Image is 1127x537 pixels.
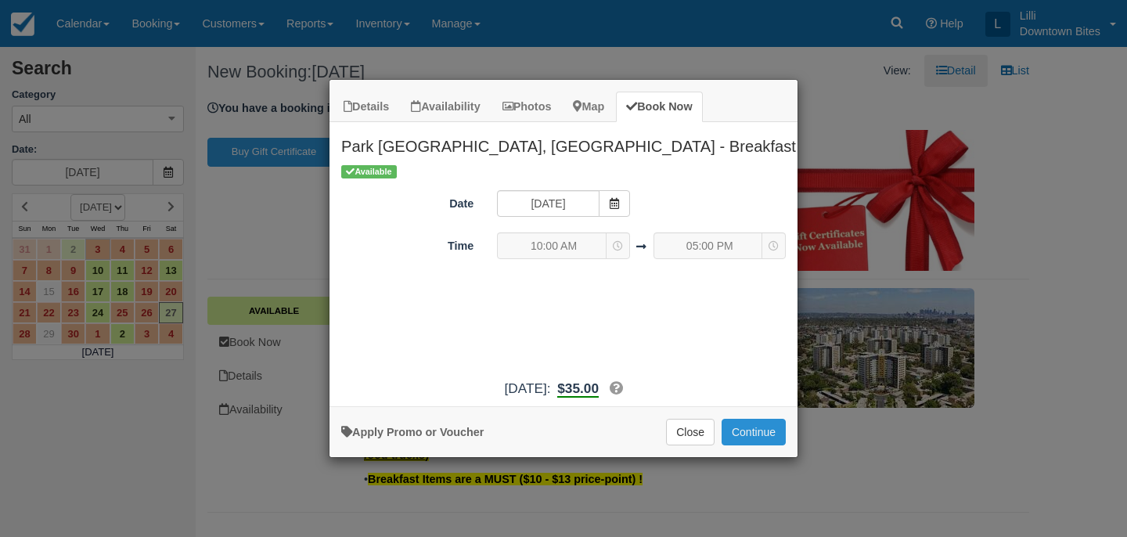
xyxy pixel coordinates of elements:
[563,92,614,122] a: Map
[401,92,490,122] a: Availability
[333,92,399,122] a: Details
[666,419,715,445] button: Close
[329,190,485,212] label: Date
[329,232,485,254] label: Time
[329,379,798,398] div: [DATE]:
[722,419,786,445] button: Add to Booking
[616,92,702,122] a: Book Now
[329,122,798,163] h2: Park [GEOGRAPHIC_DATA], [GEOGRAPHIC_DATA] - Breakfast
[492,92,562,122] a: Photos
[557,380,599,396] span: $35.00
[329,122,798,398] div: Item Modal
[341,426,484,438] a: Apply Voucher
[341,165,397,178] span: Available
